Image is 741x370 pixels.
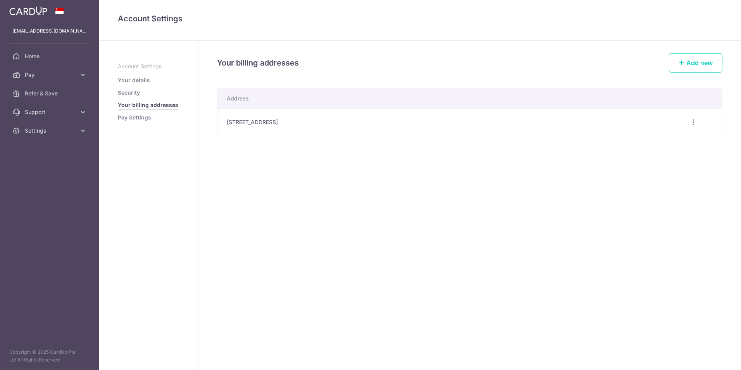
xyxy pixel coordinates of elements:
[118,114,151,121] a: Pay Settings
[25,108,76,116] span: Support
[25,90,76,97] span: Refer & Save
[25,52,76,60] span: Home
[669,53,722,73] a: Add new
[118,12,722,25] h4: Account Settings
[118,101,178,109] a: Your billing addresses
[69,5,84,12] span: Help
[217,88,680,109] th: Address
[118,89,140,97] a: Security
[12,27,87,35] p: [EMAIL_ADDRESS][DOMAIN_NAME]
[686,59,713,67] span: Add new
[118,62,179,70] p: Account Settings
[9,6,47,16] img: CardUp
[118,76,150,84] a: Your details
[217,109,680,136] td: [STREET_ADDRESS]
[217,57,299,69] h4: Your billing addresses
[25,127,76,135] span: Settings
[25,71,76,79] span: Pay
